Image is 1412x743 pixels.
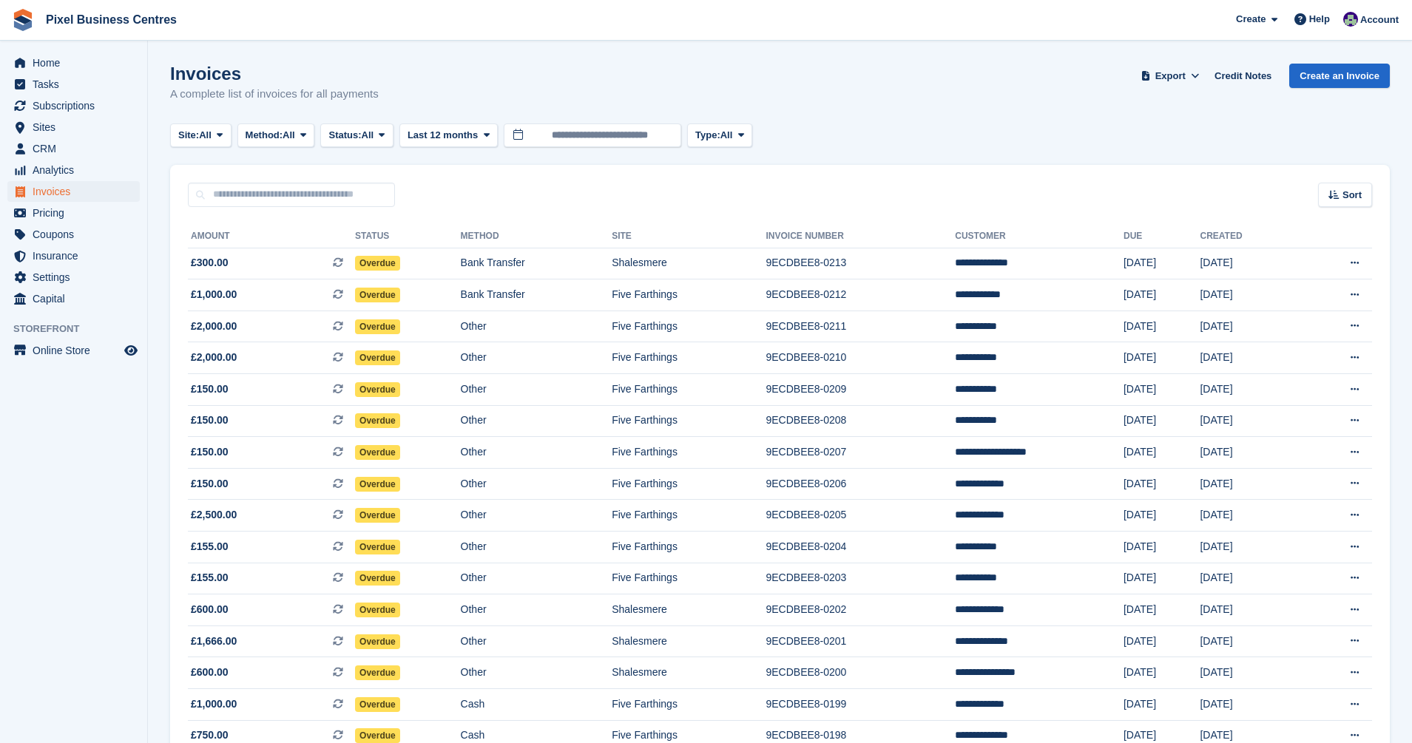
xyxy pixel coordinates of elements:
span: £150.00 [191,444,229,460]
td: [DATE] [1124,248,1200,279]
td: [DATE] [1200,468,1299,500]
a: Create an Invoice [1289,64,1390,88]
td: [DATE] [1200,405,1299,437]
td: 9ECDBEE8-0207 [766,437,955,469]
span: Analytics [33,160,121,180]
td: [DATE] [1200,374,1299,406]
span: Export [1155,69,1186,84]
span: Storefront [13,322,147,336]
td: [DATE] [1124,563,1200,594]
td: Other [461,437,612,469]
span: CRM [33,138,121,159]
td: Five Farthings [612,563,766,594]
span: Subscriptions [33,95,121,116]
span: Type: [695,128,720,143]
td: Other [461,563,612,594]
td: [DATE] [1200,342,1299,374]
td: Bank Transfer [461,279,612,311]
img: stora-icon-8386f47178a22dfd0bd8f6a31ec36ba5ce8667c1dd55bd0f319d3a0aa187defe.svg [12,9,34,31]
th: Site [612,225,766,248]
td: 9ECDBEE8-0202 [766,594,955,626]
td: [DATE] [1200,437,1299,469]
span: Overdue [355,728,400,743]
td: Other [461,342,612,374]
a: Preview store [122,342,140,359]
td: [DATE] [1200,657,1299,689]
a: menu [7,52,140,73]
td: Shalesmere [612,625,766,657]
span: £1,000.00 [191,287,237,302]
td: [DATE] [1124,279,1200,311]
button: Site: All [170,123,232,148]
span: Overdue [355,319,400,334]
td: Other [461,500,612,532]
a: Credit Notes [1209,64,1277,88]
td: Cash [461,689,612,721]
td: [DATE] [1124,342,1200,374]
td: Other [461,468,612,500]
span: Overdue [355,508,400,523]
button: Type: All [687,123,752,148]
span: £1,666.00 [191,634,237,649]
td: Bank Transfer [461,248,612,279]
td: Five Farthings [612,342,766,374]
td: Five Farthings [612,532,766,563]
span: £750.00 [191,727,229,743]
span: Overdue [355,445,400,460]
th: Customer [955,225,1124,248]
span: £155.00 [191,570,229,586]
td: Five Farthings [612,689,766,721]
td: [DATE] [1200,689,1299,721]
h1: Invoices [170,64,379,84]
span: Insurance [33,245,121,266]
th: Method [461,225,612,248]
span: All [362,128,374,143]
td: Five Farthings [612,437,766,469]
td: Other [461,532,612,563]
td: Five Farthings [612,311,766,342]
td: 9ECDBEE8-0212 [766,279,955,311]
span: Site: [178,128,199,143]
td: 9ECDBEE8-0204 [766,532,955,563]
p: A complete list of invoices for all payments [170,86,379,103]
td: [DATE] [1124,594,1200,626]
td: 9ECDBEE8-0201 [766,625,955,657]
span: Coupons [33,224,121,245]
span: £2,500.00 [191,507,237,523]
td: Shalesmere [612,657,766,689]
span: £600.00 [191,665,229,680]
td: Shalesmere [612,594,766,626]
th: Invoice Number [766,225,955,248]
span: Sites [33,117,121,138]
a: menu [7,95,140,116]
button: Status: All [320,123,393,148]
span: Overdue [355,634,400,649]
td: Five Farthings [612,374,766,406]
a: menu [7,203,140,223]
span: Create [1236,12,1266,27]
span: All [283,128,295,143]
span: Overdue [355,256,400,271]
span: All [199,128,212,143]
td: [DATE] [1124,374,1200,406]
th: Amount [188,225,355,248]
td: Other [461,594,612,626]
span: Help [1309,12,1330,27]
td: [DATE] [1200,594,1299,626]
td: [DATE] [1200,500,1299,532]
a: menu [7,224,140,245]
a: menu [7,117,140,138]
span: £150.00 [191,381,229,397]
td: Other [461,625,612,657]
span: All [720,128,733,143]
span: Last 12 months [408,128,478,143]
span: Capital [33,288,121,309]
span: Status: [328,128,361,143]
td: Shalesmere [612,248,766,279]
span: Overdue [355,288,400,302]
a: menu [7,267,140,288]
td: [DATE] [1200,311,1299,342]
td: 9ECDBEE8-0200 [766,657,955,689]
td: Other [461,405,612,437]
td: Other [461,374,612,406]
